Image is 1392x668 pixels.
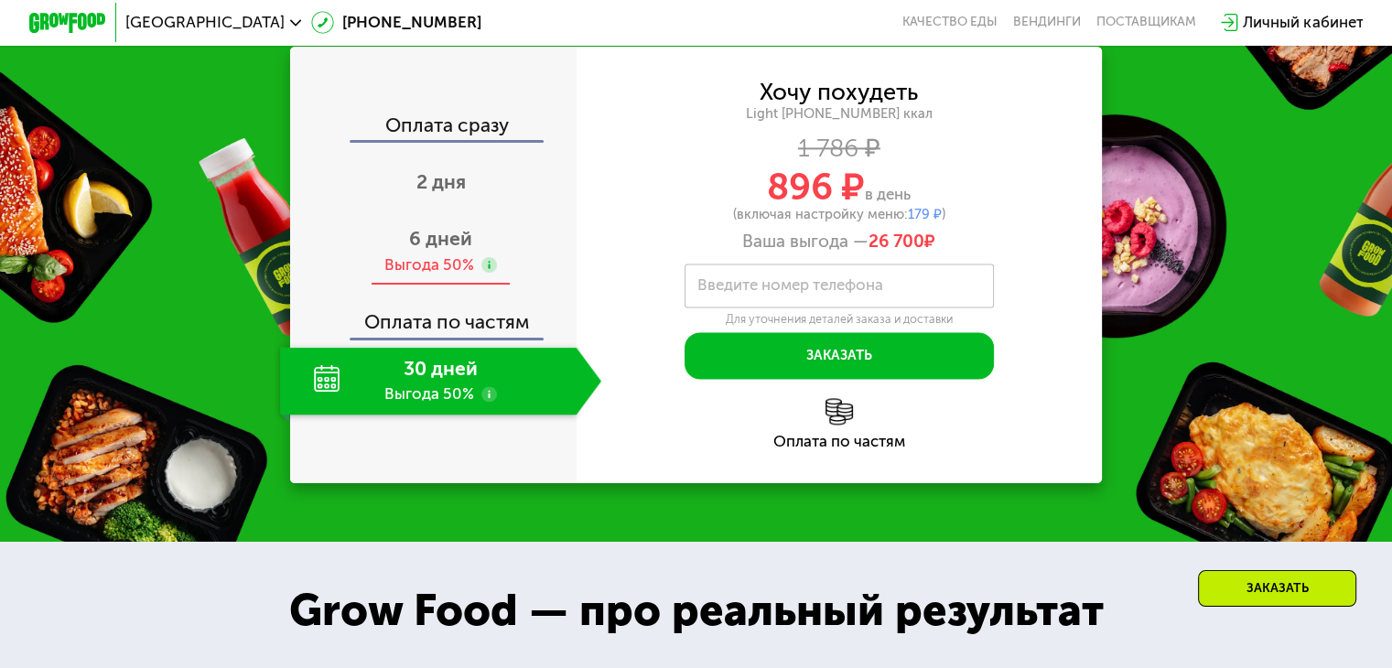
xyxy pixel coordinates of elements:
[697,280,883,291] label: Введите номер телефона
[760,81,918,102] div: Хочу похудеть
[292,115,577,140] div: Оплата сразу
[685,332,994,379] button: Заказать
[577,137,1103,158] div: 1 786 ₽
[1198,570,1356,607] div: Заказать
[865,185,911,203] span: в день
[577,434,1103,449] div: Оплата по частям
[869,231,924,252] span: 26 700
[384,254,474,275] div: Выгода 50%
[577,231,1103,252] div: Ваша выгода —
[1096,15,1196,30] div: поставщикам
[902,15,998,30] a: Качество еды
[292,293,577,338] div: Оплата по частям
[685,312,994,327] div: Для уточнения деталей заказа и доставки
[409,227,472,250] span: 6 дней
[257,577,1135,643] div: Grow Food — про реальный результат
[869,231,935,252] span: ₽
[767,165,865,209] span: 896 ₽
[1013,15,1081,30] a: Вендинги
[908,206,942,222] span: 179 ₽
[577,208,1103,221] div: (включая настройку меню: )
[311,11,481,34] a: [PHONE_NUMBER]
[416,170,466,193] span: 2 дня
[1243,11,1363,34] div: Личный кабинет
[125,15,285,30] span: [GEOGRAPHIC_DATA]
[825,398,853,426] img: l6xcnZfty9opOoJh.png
[577,105,1103,123] div: Light [PHONE_NUMBER] ккал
